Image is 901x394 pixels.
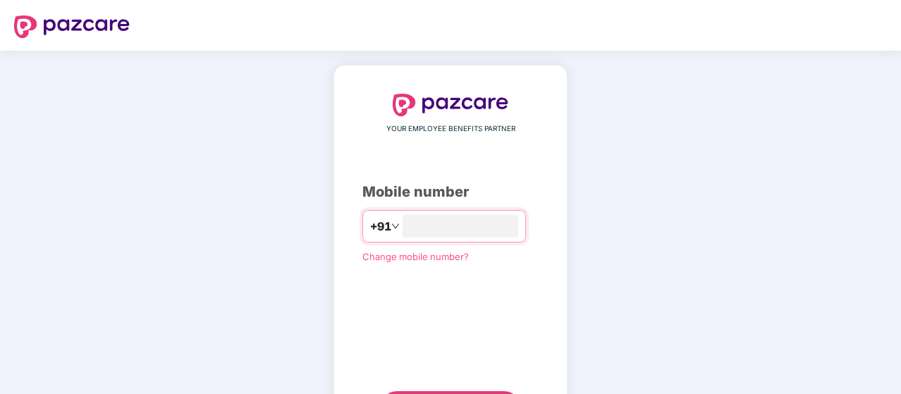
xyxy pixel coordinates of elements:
[393,94,508,116] img: logo
[386,123,515,135] span: YOUR EMPLOYEE BENEFITS PARTNER
[391,222,400,230] span: down
[362,181,539,203] div: Mobile number
[362,251,469,262] a: Change mobile number?
[370,218,391,235] span: +91
[14,16,130,38] img: logo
